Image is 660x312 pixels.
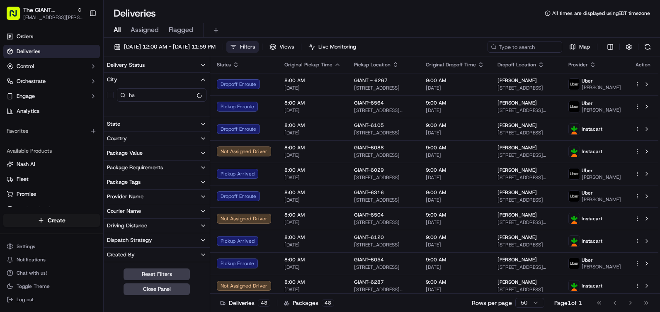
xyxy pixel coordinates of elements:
button: City [104,73,210,87]
span: [STREET_ADDRESS] [497,197,555,203]
span: Uber [582,78,593,84]
span: Control [17,63,34,70]
h1: Deliveries [114,7,156,20]
span: GIANT-6029 [354,167,384,173]
div: 48 [258,299,270,307]
span: [DATE] 12:00 AM - [DATE] 11:59 PM [124,43,216,51]
span: [PERSON_NAME] [497,234,537,241]
span: Analytics [17,107,39,115]
span: [PERSON_NAME] [497,100,537,106]
div: 📗 [8,121,15,128]
span: [STREET_ADDRESS][PERSON_NAME] [354,286,412,293]
span: 9:00 AM [426,100,484,106]
img: profile_uber_ahold_partner.png [569,79,580,90]
button: Chat with us! [3,267,100,279]
button: Map [565,41,594,53]
span: [STREET_ADDRESS][PERSON_NAME] [497,174,555,181]
span: Settings [17,243,35,250]
span: [STREET_ADDRESS][PERSON_NAME] [497,219,555,226]
span: [PERSON_NAME] [582,196,621,203]
span: GIANT - 6267 [354,77,388,84]
span: 9:00 AM [426,167,484,173]
span: Notifications [17,256,46,263]
img: profile_uber_ahold_partner.png [569,101,580,112]
span: [DATE] [284,152,341,158]
span: [DATE] [426,264,484,271]
button: Country [104,132,210,146]
span: [DATE] [426,286,484,293]
div: Created By [107,251,135,258]
span: [DATE] [284,197,341,203]
span: GIANT-6105 [354,122,384,129]
span: Assigned [131,25,159,35]
span: 9:00 AM [426,234,484,241]
span: Deliveries [17,48,40,55]
a: Promise [7,190,97,198]
p: Rows per page [472,299,512,307]
span: [DATE] [426,85,484,91]
span: [STREET_ADDRESS] [497,85,555,91]
span: [STREET_ADDRESS] [497,129,555,136]
span: 9:00 AM [426,189,484,196]
a: Deliveries [3,45,100,58]
button: The GIANT Company [23,6,73,14]
span: [DATE] [426,174,484,181]
span: 9:00 AM [426,144,484,151]
span: [DATE] [426,152,484,158]
input: Got a question? Start typing here... [22,54,149,62]
span: Toggle Theme [17,283,50,290]
span: Instacart [582,215,602,222]
span: [STREET_ADDRESS] [497,286,555,293]
span: All [114,25,121,35]
span: Engage [17,93,35,100]
span: Orchestrate [17,78,46,85]
div: Available Products [3,144,100,158]
span: Nash AI [17,161,35,168]
span: [PERSON_NAME] [497,167,537,173]
input: City [117,88,206,102]
span: [PERSON_NAME] [497,144,537,151]
span: [DATE] [426,197,484,203]
span: All times are displayed using EDT timezone [552,10,650,17]
span: 9:00 AM [426,77,484,84]
span: [PERSON_NAME] [582,84,621,91]
div: Dispatch Strategy [107,236,152,244]
span: 8:00 AM [284,167,341,173]
span: [DATE] [284,264,341,271]
span: Uber [582,167,593,174]
img: profile_instacart_ahold_partner.png [569,236,580,246]
span: Product Catalog [17,205,56,213]
span: 8:00 AM [284,122,341,129]
span: [DATE] [284,85,341,91]
span: [PERSON_NAME] [497,122,537,129]
div: Action [634,61,652,68]
span: [DATE] [426,129,484,136]
span: 9:00 AM [426,122,484,129]
div: Deliveries [220,299,270,307]
span: GIANT-6504 [354,212,384,218]
button: Orchestrate [3,75,100,88]
div: Package Requirements [107,164,163,171]
button: Reset Filters [124,268,190,280]
span: Instacart [582,238,602,244]
button: Fleet [3,173,100,186]
button: Live Monitoring [305,41,360,53]
button: Product Catalog [3,202,100,216]
img: profile_uber_ahold_partner.png [569,191,580,202]
span: [DATE] [284,107,341,114]
span: GIANT-6287 [354,279,384,285]
span: Instacart [582,283,602,289]
a: Product Catalog [7,205,97,213]
button: Notifications [3,254,100,266]
div: City [107,76,117,83]
span: Pylon [82,141,100,147]
div: Favorites [3,124,100,138]
button: Package Tags [104,175,210,189]
button: Views [266,41,298,53]
div: Driving Distance [107,222,147,229]
button: Refresh [642,41,653,53]
span: [PERSON_NAME] [582,174,621,180]
span: GIANT-6316 [354,189,384,196]
span: Instacart [582,126,602,132]
a: 📗Knowledge Base [5,117,67,132]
